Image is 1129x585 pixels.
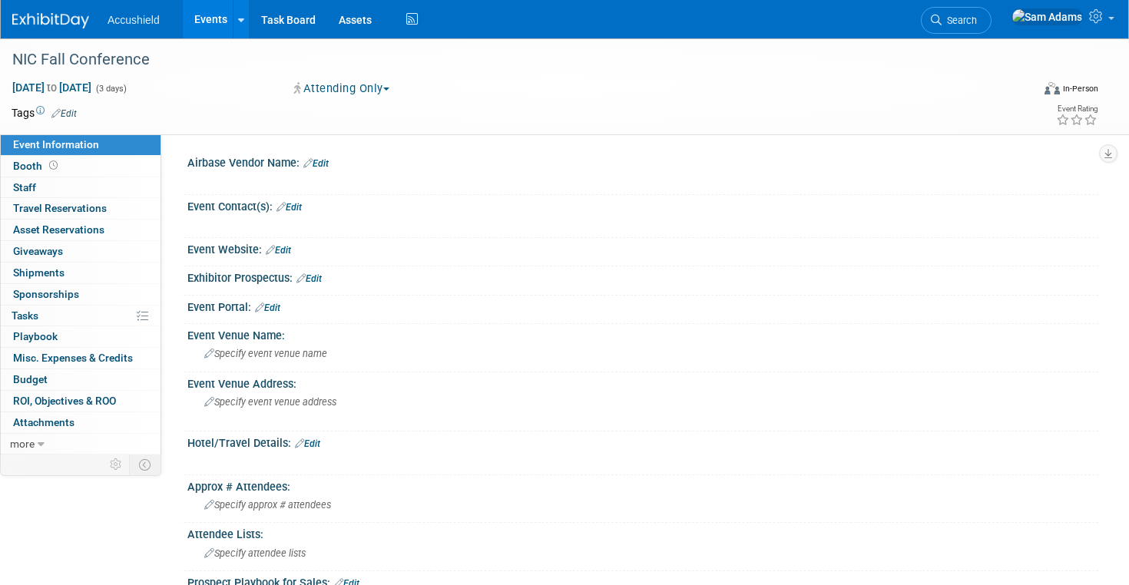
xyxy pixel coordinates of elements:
[12,309,38,322] span: Tasks
[1011,8,1083,25] img: Sam Adams
[1,391,161,411] a: ROI, Objectives & ROO
[187,151,1098,171] div: Airbase Vendor Name:
[7,46,1006,74] div: NIC Fall Conference
[936,80,1098,103] div: Event Format
[12,13,89,28] img: ExhibitDay
[255,302,280,313] a: Edit
[1,434,161,454] a: more
[13,373,48,385] span: Budget
[13,181,36,193] span: Staff
[276,202,302,213] a: Edit
[1,412,161,433] a: Attachments
[13,138,99,150] span: Event Information
[1,306,161,326] a: Tasks
[94,84,127,94] span: (3 days)
[13,223,104,236] span: Asset Reservations
[187,266,1098,286] div: Exhibitor Prospectus:
[289,81,396,97] button: Attending Only
[187,475,1098,494] div: Approx # Attendees:
[942,15,977,26] span: Search
[130,454,161,474] td: Toggle Event Tabs
[45,81,59,94] span: to
[204,547,306,559] span: Specify attendee lists
[1,369,161,390] a: Budget
[266,245,291,256] a: Edit
[187,238,1098,258] div: Event Website:
[13,395,116,407] span: ROI, Objectives & ROO
[13,288,79,300] span: Sponsorships
[1,134,161,155] a: Event Information
[1062,83,1098,94] div: In-Person
[12,105,77,121] td: Tags
[921,7,992,34] a: Search
[1056,105,1098,113] div: Event Rating
[1,348,161,369] a: Misc. Expenses & Credits
[204,499,331,511] span: Specify approx # attendees
[1,241,161,262] a: Giveaways
[1,198,161,219] a: Travel Reservations
[13,416,74,428] span: Attachments
[108,14,160,26] span: Accushield
[13,266,65,279] span: Shipments
[13,245,63,257] span: Giveaways
[46,160,61,171] span: Booth not reserved yet
[12,81,92,94] span: [DATE] [DATE]
[187,296,1098,316] div: Event Portal:
[1,284,161,305] a: Sponsorships
[1045,82,1060,94] img: Format-Inperson.png
[187,195,1098,215] div: Event Contact(s):
[187,431,1098,451] div: Hotel/Travel Details:
[187,523,1098,542] div: Attendee Lists:
[204,396,336,408] span: Specify event venue address
[1,220,161,240] a: Asset Reservations
[1,156,161,177] a: Booth
[296,273,322,284] a: Edit
[303,158,329,169] a: Edit
[187,324,1098,343] div: Event Venue Name:
[1,263,161,283] a: Shipments
[187,372,1098,392] div: Event Venue Address:
[1,177,161,198] a: Staff
[13,352,133,364] span: Misc. Expenses & Credits
[51,108,77,119] a: Edit
[295,438,320,449] a: Edit
[204,348,327,359] span: Specify event venue name
[10,438,35,450] span: more
[13,160,61,172] span: Booth
[1,326,161,347] a: Playbook
[13,330,58,342] span: Playbook
[103,454,130,474] td: Personalize Event Tab Strip
[13,202,107,214] span: Travel Reservations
